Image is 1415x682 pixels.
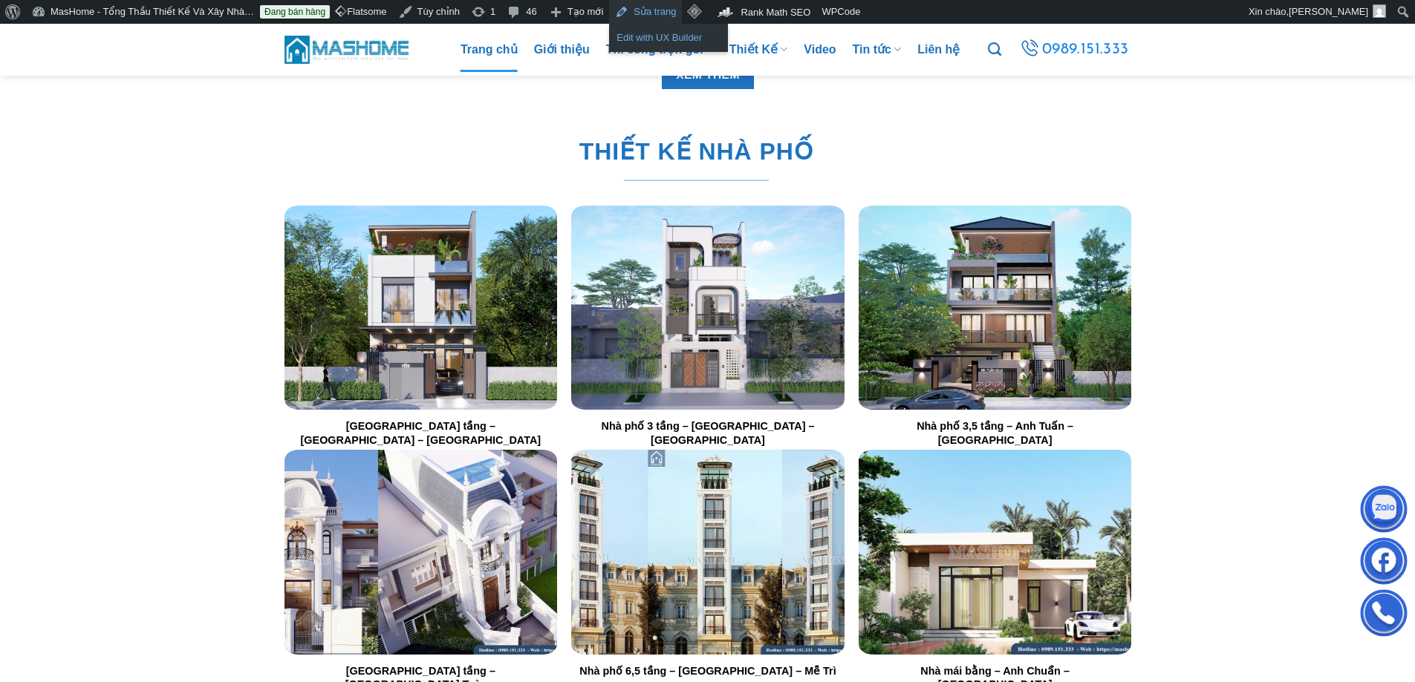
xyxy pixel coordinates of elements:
a: Trang chủ [461,27,518,72]
a: Liên hệ [917,27,960,72]
a: Tin tức [853,27,902,72]
img: Trang chủ 31 [284,450,556,655]
a: Nhà phố 6,5 tầng – [GEOGRAPHIC_DATA] – Mễ Trì [579,665,836,679]
a: Thiết Kế [729,27,788,72]
img: Trang chủ 33 [859,450,1131,655]
img: Trang chủ 28 [284,206,556,410]
span: Rank Math SEO [741,7,810,18]
a: [GEOGRAPHIC_DATA] tầng – [GEOGRAPHIC_DATA] – [GEOGRAPHIC_DATA] [291,419,549,447]
img: Trang chủ 30 [859,206,1131,410]
span: XEM THÊM [676,65,740,84]
img: Trang chủ 32 [571,450,844,655]
a: Tìm kiếm [988,34,1001,65]
img: Trang chủ 29 [571,206,844,410]
a: Nhà phố 3 tầng – [GEOGRAPHIC_DATA] – [GEOGRAPHIC_DATA] [579,419,836,447]
span: [PERSON_NAME] [1289,6,1368,17]
img: MasHome – Tổng Thầu Thiết Kế Và Xây Nhà Trọn Gói [284,33,411,65]
a: Video [804,27,836,72]
a: Thi công trọn gói [606,27,713,72]
a: XEM THÊM [661,59,754,88]
a: Edit with UX Builder [609,28,728,47]
span: 0989.151.333 [1042,37,1129,62]
a: Nhà phố 3,5 tầng – Anh Tuấn – [GEOGRAPHIC_DATA] [866,419,1124,447]
img: Zalo [1362,489,1406,534]
a: 0989.151.333 [1018,36,1131,63]
img: Phone [1362,593,1406,637]
span: THIẾT KẾ NHÀ PHỐ [579,133,813,171]
a: Đang bán hàng [260,5,330,19]
img: Facebook [1362,541,1406,586]
a: Giới thiệu [534,27,590,72]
